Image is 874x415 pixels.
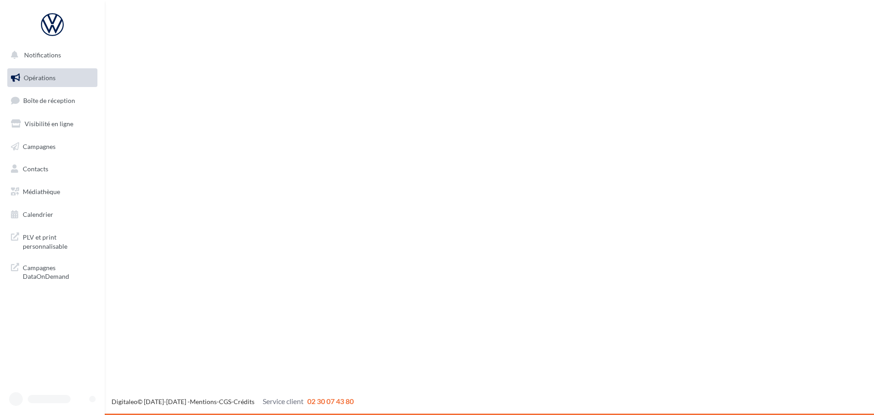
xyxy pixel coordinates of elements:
a: Calendrier [5,205,99,224]
span: © [DATE]-[DATE] - - - [112,398,354,405]
a: Contacts [5,159,99,179]
a: Visibilité en ligne [5,114,99,133]
a: Digitaleo [112,398,137,405]
button: Notifications [5,46,96,65]
span: Visibilité en ligne [25,120,73,128]
span: Contacts [23,165,48,173]
span: 02 30 07 43 80 [307,397,354,405]
a: Boîte de réception [5,91,99,110]
a: Médiathèque [5,182,99,201]
a: Opérations [5,68,99,87]
a: Mentions [190,398,217,405]
span: Campagnes [23,142,56,150]
span: Médiathèque [23,188,60,195]
span: Campagnes DataOnDemand [23,261,94,281]
span: PLV et print personnalisable [23,231,94,251]
a: CGS [219,398,231,405]
span: Notifications [24,51,61,59]
a: PLV et print personnalisable [5,227,99,254]
a: Campagnes DataOnDemand [5,258,99,285]
a: Campagnes [5,137,99,156]
span: Calendrier [23,210,53,218]
span: Service client [263,397,304,405]
a: Crédits [234,398,254,405]
span: Boîte de réception [23,97,75,104]
span: Opérations [24,74,56,82]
